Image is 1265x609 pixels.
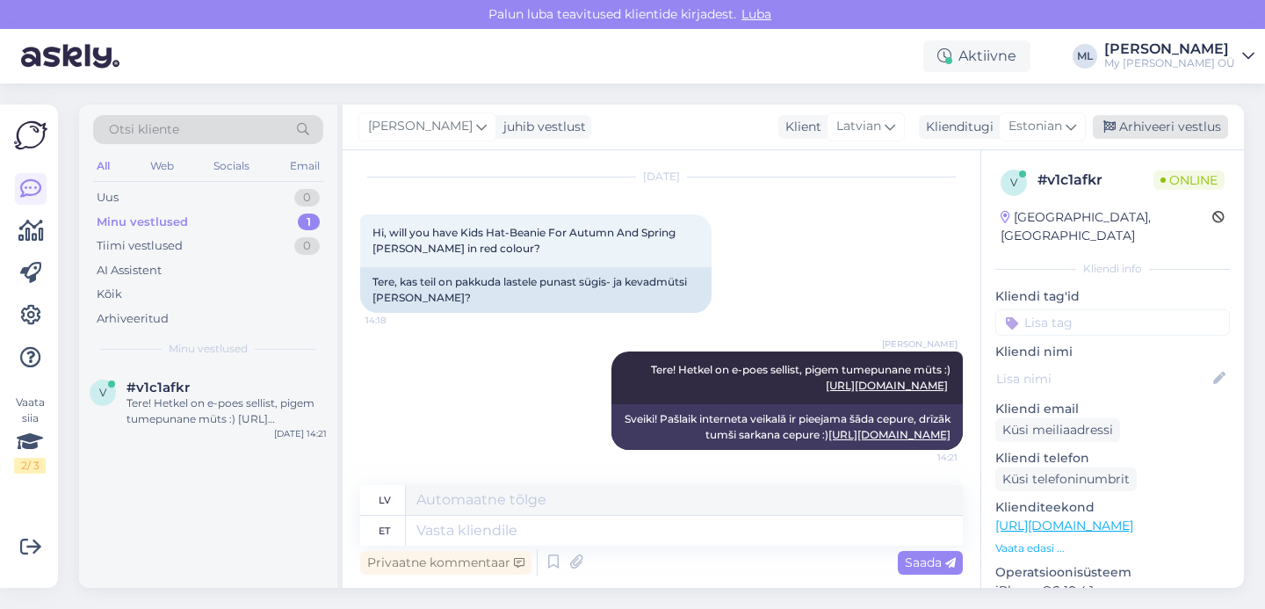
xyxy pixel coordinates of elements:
div: Email [286,155,323,178]
p: Vaata edasi ... [995,540,1230,556]
p: Kliendi email [995,400,1230,418]
div: [GEOGRAPHIC_DATA], [GEOGRAPHIC_DATA] [1001,208,1212,245]
span: Tere! Hetkel on e-poes sellist, pigem tumepunane müts :) [651,363,951,392]
input: Lisa tag [995,309,1230,336]
span: Luba [736,6,777,22]
div: Arhiveeri vestlus [1093,115,1228,139]
div: Kõik [97,286,122,303]
div: AI Assistent [97,262,162,279]
span: Latvian [836,117,881,136]
div: Uus [97,189,119,207]
div: Vaata siia [14,395,46,474]
div: Küsi telefoninumbrit [995,468,1137,491]
div: 0 [294,237,320,255]
span: #v1c1afkr [126,380,190,395]
div: juhib vestlust [496,118,586,136]
div: [PERSON_NAME] [1104,42,1235,56]
div: Tere! Hetkel on e-poes sellist, pigem tumepunane müts :) [URL][DOMAIN_NAME] [126,395,327,427]
span: Estonian [1008,117,1062,136]
div: et [379,516,390,546]
div: Sveiki! Pašlaik interneta veikalā ir pieejama šāda cepure, drīzāk tumši sarkana cepure :) [611,404,963,450]
p: iPhone OS 18.4.1 [995,582,1230,600]
div: Privaatne kommentaar [360,551,531,575]
div: All [93,155,113,178]
div: Tere, kas teil on pakkuda lastele punast sügis- ja kevadmütsi [PERSON_NAME]? [360,267,712,313]
div: Tiimi vestlused [97,237,183,255]
span: v [99,386,106,399]
div: Klienditugi [919,118,994,136]
img: Askly Logo [14,119,47,152]
span: 14:21 [892,451,958,464]
span: Online [1153,170,1225,190]
div: lv [379,485,391,515]
a: [URL][DOMAIN_NAME] [995,518,1133,533]
div: Aktiivne [923,40,1030,72]
div: ML [1073,44,1097,69]
div: Web [147,155,177,178]
div: Klient [778,118,821,136]
div: Socials [210,155,253,178]
div: Arhiveeritud [97,310,169,328]
div: 1 [298,214,320,231]
span: v [1010,176,1017,189]
div: [DATE] 14:21 [274,427,327,440]
a: [URL][DOMAIN_NAME] [826,379,948,392]
input: Lisa nimi [996,369,1210,388]
p: Kliendi telefon [995,449,1230,468]
div: 0 [294,189,320,207]
span: Otsi kliente [109,120,179,139]
p: Kliendi nimi [995,343,1230,361]
p: Klienditeekond [995,498,1230,517]
span: Minu vestlused [169,341,248,357]
span: Hi, will you have Kids Hat-Beanie For Autumn And Spring [PERSON_NAME] in red colour? [372,226,678,255]
div: Minu vestlused [97,214,188,231]
a: [URL][DOMAIN_NAME] [828,428,951,441]
div: Kliendi info [995,261,1230,277]
span: Saada [905,555,956,570]
div: 2 / 3 [14,458,46,474]
span: [PERSON_NAME] [882,337,958,351]
p: Operatsioonisüsteem [995,563,1230,582]
div: My [PERSON_NAME] OÜ [1104,56,1235,70]
a: [PERSON_NAME]My [PERSON_NAME] OÜ [1104,42,1254,70]
div: Küsi meiliaadressi [995,418,1120,442]
p: Kliendi tag'id [995,287,1230,306]
span: [PERSON_NAME] [368,117,473,136]
span: 14:18 [365,314,431,327]
div: [DATE] [360,169,963,185]
div: # v1c1afkr [1037,170,1153,191]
